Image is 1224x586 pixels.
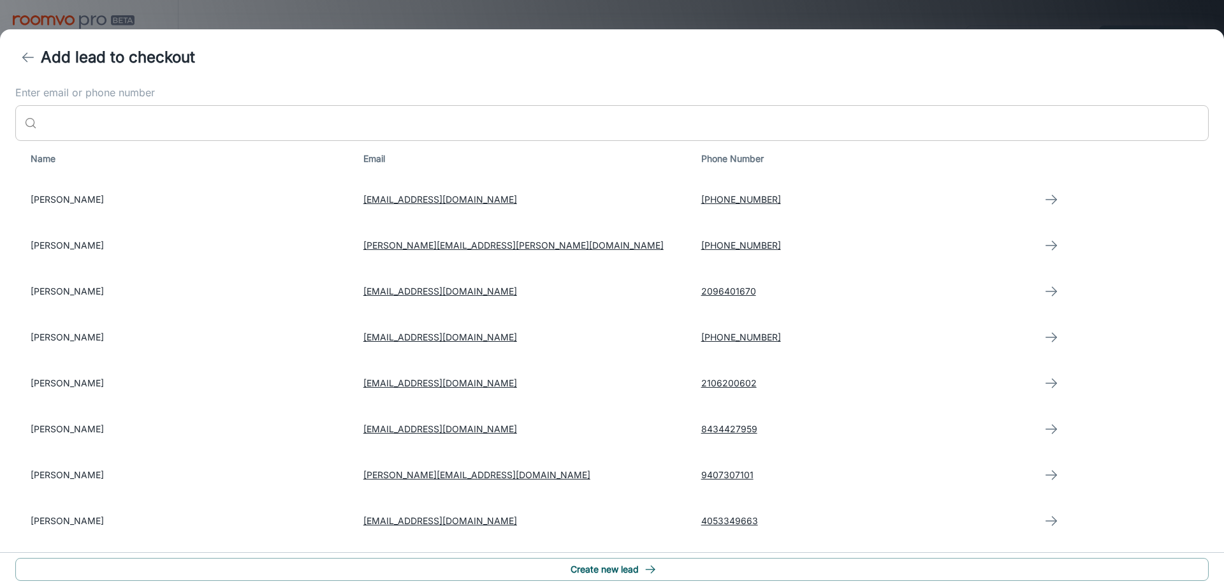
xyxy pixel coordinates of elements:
th: Phone Number [691,141,1029,177]
td: [PERSON_NAME] [15,268,353,314]
label: Enter email or phone number [15,85,1209,100]
td: [PERSON_NAME] [15,223,353,268]
a: [PERSON_NAME][EMAIL_ADDRESS][DOMAIN_NAME] [363,469,590,480]
a: 2106200602 [701,377,757,388]
a: [EMAIL_ADDRESS][DOMAIN_NAME] [363,423,517,434]
a: 2096401670 [701,286,756,297]
a: [EMAIL_ADDRESS][DOMAIN_NAME] [363,286,517,297]
th: Email [353,141,691,177]
td: [PERSON_NAME] [15,360,353,406]
button: Create new lead [15,558,1209,581]
td: [PERSON_NAME] [15,498,353,544]
a: 9407307101 [701,469,754,480]
th: Name [15,141,353,177]
a: [EMAIL_ADDRESS][DOMAIN_NAME] [363,194,517,205]
a: [PHONE_NUMBER] [701,332,781,342]
td: [PERSON_NAME] [15,314,353,360]
a: 4053349663 [701,515,758,526]
h4: Add lead to checkout [41,46,195,69]
a: [EMAIL_ADDRESS][DOMAIN_NAME] [363,377,517,388]
a: [EMAIL_ADDRESS][DOMAIN_NAME] [363,332,517,342]
button: back [15,45,41,70]
td: [PERSON_NAME] [15,406,353,452]
td: [PERSON_NAME] [15,177,353,223]
a: [PHONE_NUMBER] [701,240,781,251]
a: [PERSON_NAME][EMAIL_ADDRESS][PERSON_NAME][DOMAIN_NAME] [363,240,664,251]
td: [PERSON_NAME] [15,452,353,498]
a: 8434427959 [701,423,757,434]
a: [EMAIL_ADDRESS][DOMAIN_NAME] [363,515,517,526]
a: [PHONE_NUMBER] [701,194,781,205]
